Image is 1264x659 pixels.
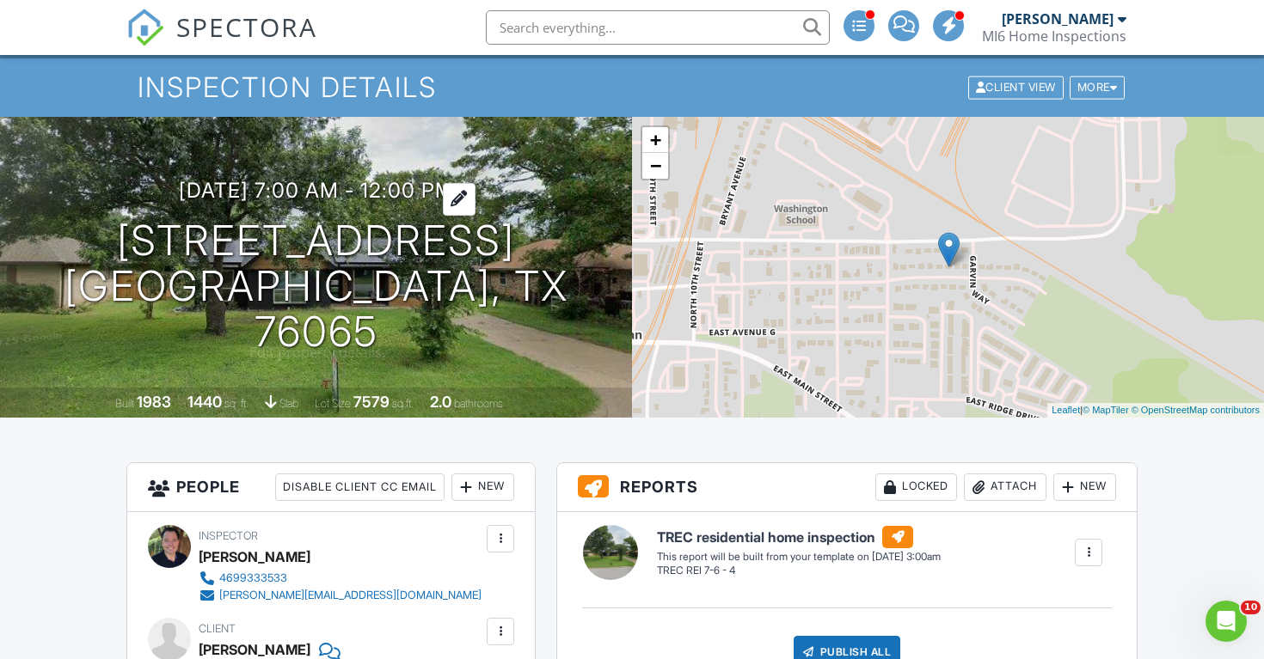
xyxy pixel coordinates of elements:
[392,397,414,410] span: sq.ft.
[1083,405,1129,415] a: © MapTiler
[1053,473,1116,501] div: New
[219,589,482,602] div: [PERSON_NAME][EMAIL_ADDRESS][DOMAIN_NAME]
[1070,76,1126,100] div: More
[964,473,1046,501] div: Attach
[275,473,445,501] div: Disable Client CC Email
[126,9,164,46] img: The Best Home Inspection Software - Spectora
[430,393,451,411] div: 2.0
[279,397,298,410] span: slab
[1206,601,1247,642] iframe: Intercom live chat
[1047,403,1264,418] div: |
[454,397,503,410] span: bathrooms
[486,10,830,45] input: Search everything...
[657,564,941,578] div: TREC REI 7-6 - 4
[115,397,134,410] span: Built
[187,393,222,411] div: 1440
[138,72,1126,102] h1: Inspection Details
[982,27,1126,45] div: MI6 Home Inspections
[642,127,668,153] a: Zoom in
[966,80,1068,93] a: Client View
[315,397,351,410] span: Lot Size
[126,23,317,59] a: SPECTORA
[137,393,171,411] div: 1983
[176,9,317,45] span: SPECTORA
[642,153,668,179] a: Zoom out
[224,397,249,410] span: sq. ft.
[353,393,390,411] div: 7579
[199,570,482,587] a: 4699333533
[28,218,604,354] h1: [STREET_ADDRESS] [GEOGRAPHIC_DATA], TX 76065
[179,179,454,202] h3: [DATE] 7:00 am - 12:00 pm
[199,544,310,570] div: [PERSON_NAME]
[199,529,258,542] span: Inspector
[557,463,1137,512] h3: Reports
[451,473,514,501] div: New
[1002,10,1114,27] div: [PERSON_NAME]
[199,587,482,604] a: [PERSON_NAME][EMAIL_ADDRESS][DOMAIN_NAME]
[875,473,957,501] div: Locked
[1052,405,1080,415] a: Leaflet
[219,571,287,585] div: 4699333533
[1132,405,1260,415] a: © OpenStreetMap contributors
[657,526,941,548] h6: TREC residential home inspection
[127,463,535,512] h3: People
[199,622,236,635] span: Client
[657,550,941,564] div: This report will be built from your template on [DATE] 3:00am
[1241,601,1261,614] span: 10
[968,76,1064,100] div: Client View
